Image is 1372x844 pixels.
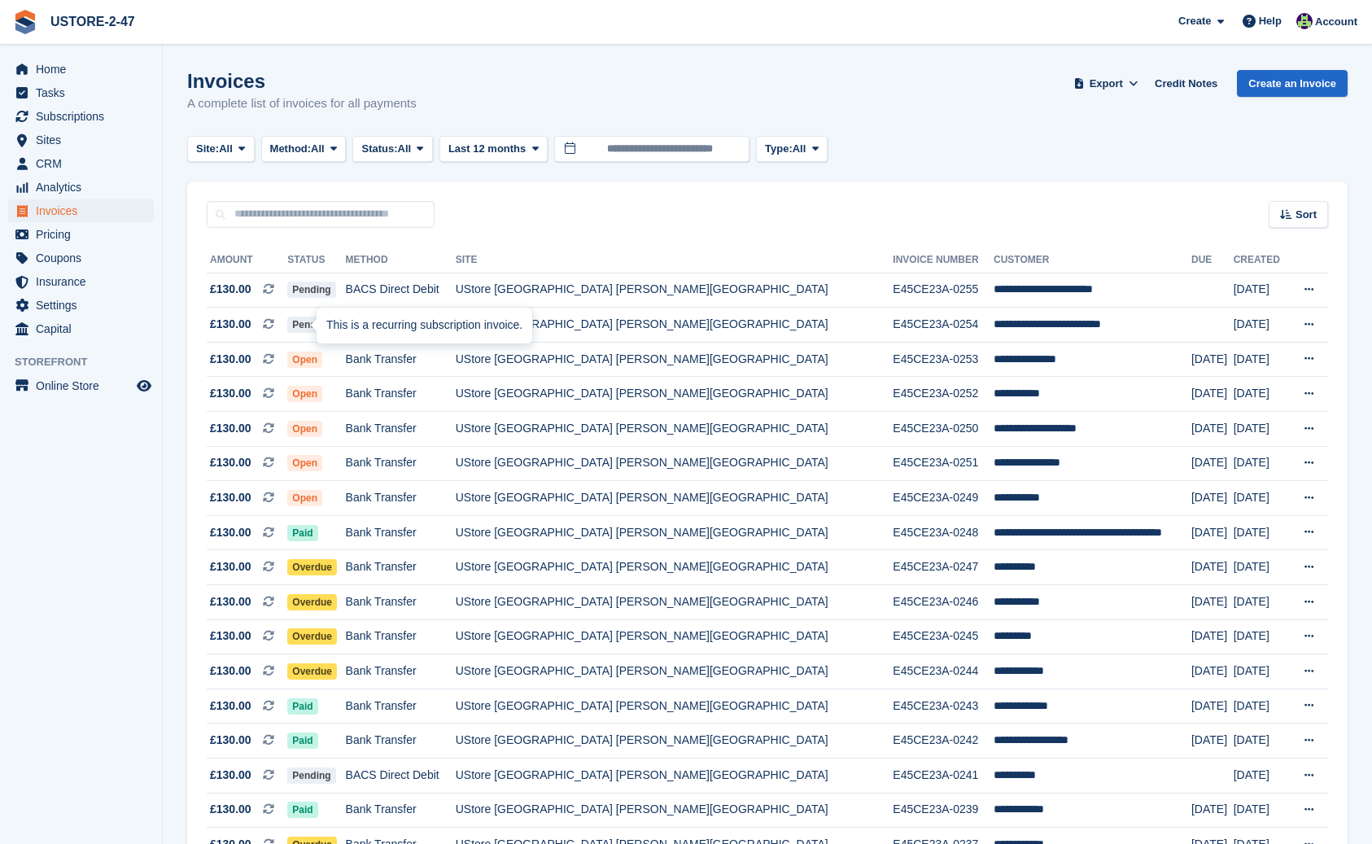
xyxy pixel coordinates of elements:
span: £130.00 [210,524,251,541]
td: [DATE] [1191,377,1234,412]
td: E45CE23A-0243 [893,689,994,724]
td: Bank Transfer [346,793,456,828]
span: £130.00 [210,316,251,333]
td: Bank Transfer [346,619,456,654]
span: Analytics [36,176,133,199]
a: menu [8,58,154,81]
span: All [398,141,412,157]
td: UStore [GEOGRAPHIC_DATA] [PERSON_NAME][GEOGRAPHIC_DATA] [456,342,894,377]
span: Account [1315,14,1357,30]
a: menu [8,317,154,340]
td: [DATE] [1234,481,1288,516]
td: [DATE] [1191,654,1234,689]
td: E45CE23A-0254 [893,308,994,343]
span: £130.00 [210,420,251,437]
td: [DATE] [1191,342,1234,377]
span: Open [287,490,322,506]
th: Site [456,247,894,273]
td: UStore [GEOGRAPHIC_DATA] [PERSON_NAME][GEOGRAPHIC_DATA] [456,619,894,654]
td: [DATE] [1234,619,1288,654]
td: [DATE] [1191,689,1234,724]
span: Status: [361,141,397,157]
span: Tasks [36,81,133,104]
span: Help [1259,13,1282,29]
td: E45CE23A-0253 [893,342,994,377]
span: Pending [287,317,335,333]
td: E45CE23A-0252 [893,377,994,412]
button: Method: All [261,136,347,163]
td: [DATE] [1234,377,1288,412]
span: £130.00 [210,593,251,610]
a: Credit Notes [1148,70,1224,97]
td: UStore [GEOGRAPHIC_DATA] [PERSON_NAME][GEOGRAPHIC_DATA] [456,689,894,724]
td: E45CE23A-0250 [893,412,994,447]
span: £130.00 [210,351,251,368]
td: UStore [GEOGRAPHIC_DATA] [PERSON_NAME][GEOGRAPHIC_DATA] [456,273,894,308]
p: A complete list of invoices for all payments [187,94,417,113]
td: [DATE] [1191,585,1234,620]
td: Bank Transfer [346,654,456,689]
td: E45CE23A-0249 [893,481,994,516]
td: Bank Transfer [346,412,456,447]
td: E45CE23A-0255 [893,273,994,308]
span: £130.00 [210,663,251,680]
td: Bank Transfer [346,550,456,585]
a: Create an Invoice [1237,70,1348,97]
span: Site: [196,141,219,157]
button: Last 12 months [439,136,548,163]
td: [DATE] [1191,446,1234,481]
td: E45CE23A-0247 [893,550,994,585]
span: Pricing [36,223,133,246]
td: [DATE] [1234,273,1288,308]
span: Type: [765,141,793,157]
td: UStore [GEOGRAPHIC_DATA] [PERSON_NAME][GEOGRAPHIC_DATA] [456,412,894,447]
span: £130.00 [210,558,251,575]
span: Insurance [36,270,133,293]
span: £130.00 [210,281,251,298]
span: Paid [287,802,317,818]
td: UStore [GEOGRAPHIC_DATA] [PERSON_NAME][GEOGRAPHIC_DATA] [456,585,894,620]
td: E45CE23A-0246 [893,585,994,620]
td: [DATE] [1234,724,1288,759]
span: Paid [287,525,317,541]
td: Bank Transfer [346,446,456,481]
td: UStore [GEOGRAPHIC_DATA] [PERSON_NAME][GEOGRAPHIC_DATA] [456,446,894,481]
td: [DATE] [1234,585,1288,620]
span: All [311,141,325,157]
a: menu [8,105,154,128]
td: UStore [GEOGRAPHIC_DATA] [PERSON_NAME][GEOGRAPHIC_DATA] [456,515,894,550]
button: Type: All [756,136,828,163]
td: [DATE] [1191,619,1234,654]
span: Online Store [36,374,133,397]
span: Pending [287,282,335,298]
span: £130.00 [210,767,251,784]
span: Home [36,58,133,81]
td: Bank Transfer [346,724,456,759]
span: CRM [36,152,133,175]
span: Invoices [36,199,133,222]
span: £130.00 [210,801,251,818]
span: Sites [36,129,133,151]
td: E45CE23A-0244 [893,654,994,689]
span: All [793,141,806,157]
td: [DATE] [1234,550,1288,585]
span: Overdue [287,663,337,680]
td: E45CE23A-0245 [893,619,994,654]
td: [DATE] [1234,342,1288,377]
button: Export [1070,70,1142,97]
span: Coupons [36,247,133,269]
button: Status: All [352,136,432,163]
span: £130.00 [210,454,251,471]
button: Site: All [187,136,255,163]
a: menu [8,81,154,104]
td: Bank Transfer [346,689,456,724]
h1: Invoices [187,70,417,92]
span: Paid [287,732,317,749]
span: £130.00 [210,385,251,402]
a: menu [8,129,154,151]
td: Bank Transfer [346,515,456,550]
span: Open [287,352,322,368]
a: USTORE-2-47 [44,8,142,35]
td: [DATE] [1234,446,1288,481]
th: Invoice Number [893,247,994,273]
